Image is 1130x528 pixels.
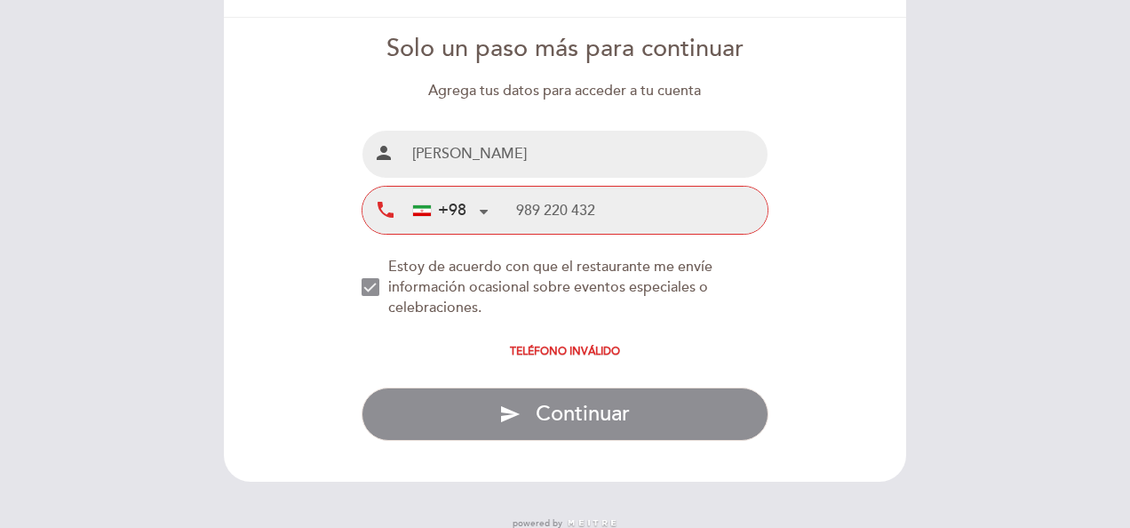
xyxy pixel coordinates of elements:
[375,199,396,221] i: local_phone
[362,81,769,101] div: Agrega tus datos para acceder a tu cuenta
[406,188,495,233] div: Iran (‫ایران‬‎): +98
[362,346,769,358] div: Teléfono inválido
[362,257,769,318] md-checkbox: NEW_MODAL_AGREE_RESTAURANT_SEND_OCCASIONAL_INFO
[536,401,630,427] span: Continuar
[516,187,768,234] input: Teléfono Móvil
[413,199,466,222] div: +98
[499,404,521,425] i: send
[567,519,617,528] img: MEITRE
[388,258,712,316] span: Estoy de acuerdo con que el restaurante me envíe información ocasional sobre eventos especiales o...
[362,388,769,441] button: send Continuar
[405,131,768,178] input: Nombre y Apellido
[362,32,769,67] div: Solo un paso más para continuar
[373,142,394,164] i: person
